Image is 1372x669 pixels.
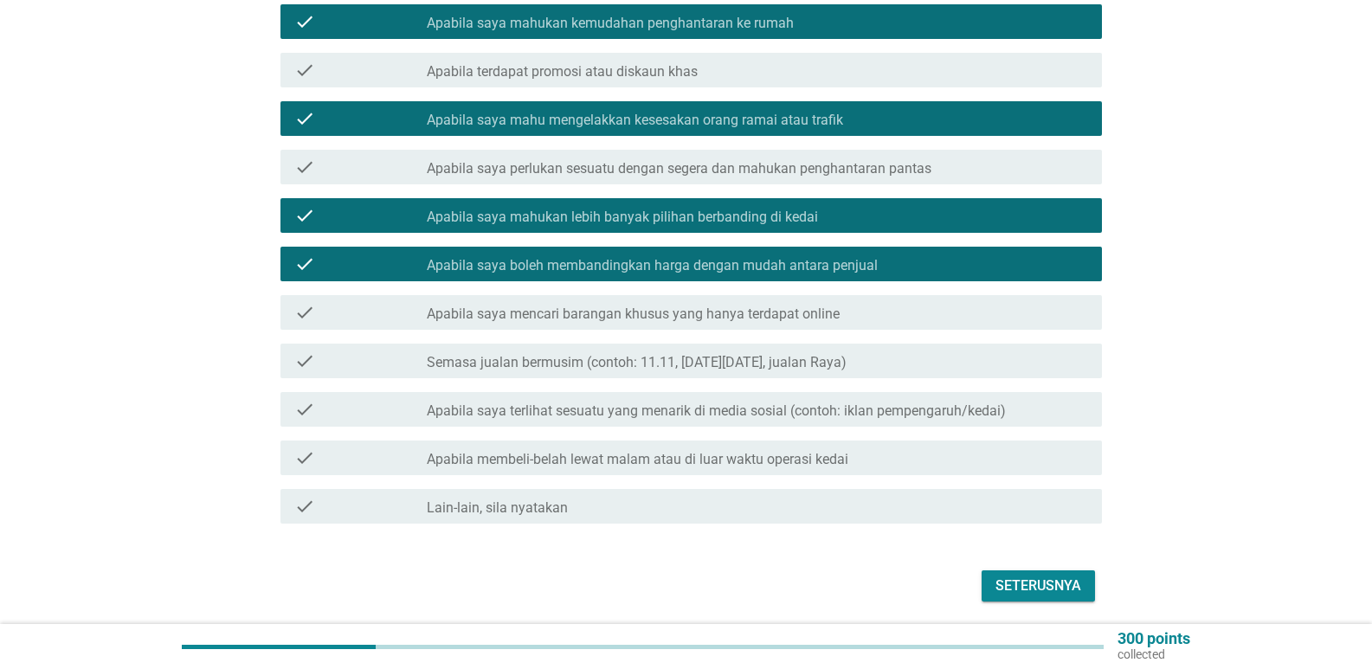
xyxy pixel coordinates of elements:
[294,496,315,517] i: check
[294,254,315,274] i: check
[995,576,1081,596] div: Seterusnya
[294,108,315,129] i: check
[1118,646,1190,662] p: collected
[982,570,1095,601] button: Seterusnya
[294,302,315,323] i: check
[427,402,1006,420] label: Apabila saya terlihat sesuatu yang menarik di media sosial (contoh: iklan pempengaruh/kedai)
[294,157,315,177] i: check
[427,112,843,129] label: Apabila saya mahu mengelakkan kesesakan orang ramai atau trafik
[427,209,818,226] label: Apabila saya mahukan lebih banyak pilihan berbanding di kedai
[427,499,568,517] label: Lain-lain, sila nyatakan
[294,399,315,420] i: check
[294,351,315,371] i: check
[427,160,931,177] label: Apabila saya perlukan sesuatu dengan segera dan mahukan penghantaran pantas
[294,60,315,80] i: check
[427,306,840,323] label: Apabila saya mencari barangan khusus yang hanya terdapat online
[294,447,315,468] i: check
[427,15,794,32] label: Apabila saya mahukan kemudahan penghantaran ke rumah
[294,11,315,32] i: check
[294,205,315,226] i: check
[427,451,848,468] label: Apabila membeli-belah lewat malam atau di luar waktu operasi kedai
[427,63,698,80] label: Apabila terdapat promosi atau diskaun khas
[427,257,878,274] label: Apabila saya boleh membandingkan harga dengan mudah antara penjual
[427,354,847,371] label: Semasa jualan bermusim (contoh: 11.11, [DATE][DATE], jualan Raya)
[1118,631,1190,646] p: 300 points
